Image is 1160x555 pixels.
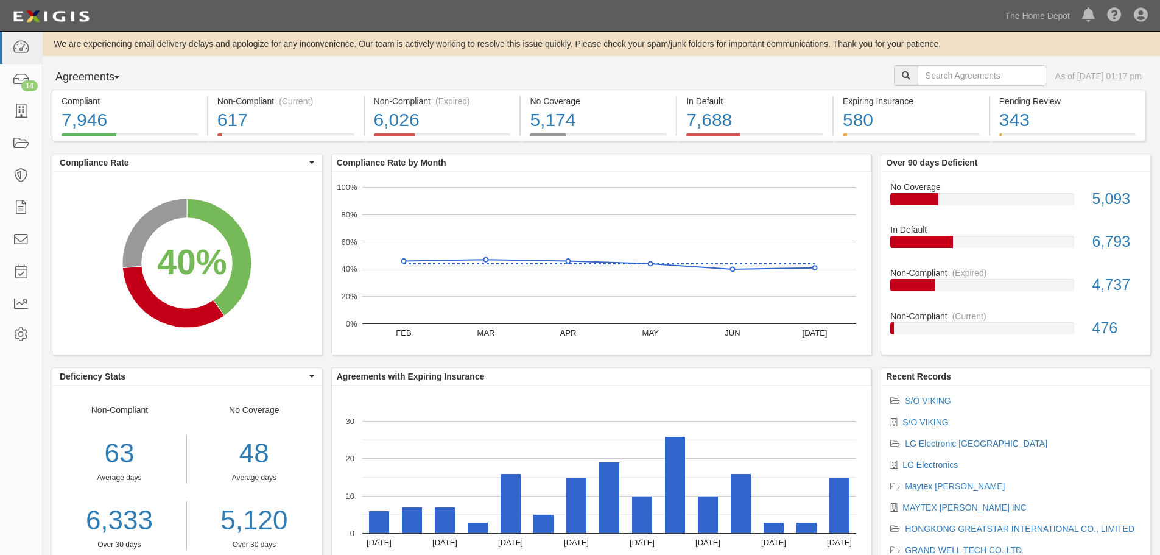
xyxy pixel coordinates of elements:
b: Compliance Rate by Month [337,158,446,168]
b: Over 90 days Deficient [886,158,977,168]
b: Agreements with Expiring Insurance [337,372,485,381]
input: Search Agreements [918,65,1046,86]
div: Non-Compliant [881,310,1150,322]
a: Compliant7,946 [52,133,207,143]
text: [DATE] [564,538,589,547]
svg: A chart. [332,172,871,355]
div: (Expired) [952,267,987,279]
a: Expiring Insurance580 [834,133,989,143]
text: 100% [337,183,357,192]
text: 30 [345,417,354,426]
img: logo-5460c22ac91f19d4615b14bd174203de0afe785f0fc80cf4dbbc73dc1793850b.png [9,5,93,27]
a: HONGKONG GREATSTAR INTERNATIONAL CO., LIMITED [905,524,1134,534]
div: 476 [1083,317,1150,339]
div: 63 [52,434,186,473]
text: 20% [341,292,357,301]
a: Non-Compliant(Expired)4,737 [890,267,1141,310]
text: 20 [345,454,354,463]
div: Non-Compliant [881,267,1150,279]
div: 5,093 [1083,188,1150,210]
text: [DATE] [802,328,827,338]
a: Maytex [PERSON_NAME] [905,481,1005,491]
text: 80% [341,210,357,219]
div: Over 30 days [52,540,186,550]
text: FEB [396,328,411,338]
a: 5,120 [196,501,312,540]
a: The Home Depot [999,4,1076,28]
a: S/O VIKING [902,417,948,427]
div: As of [DATE] 01:17 pm [1055,70,1142,82]
i: Help Center - Complianz [1107,9,1122,23]
text: [DATE] [695,538,720,547]
div: 6,026 [374,107,511,133]
span: Compliance Rate [60,157,306,169]
text: [DATE] [432,538,457,547]
a: Non-Compliant(Current)617 [208,133,364,143]
div: (Expired) [435,95,470,107]
div: We are experiencing email delivery delays and apologize for any inconvenience. Our team is active... [43,38,1160,50]
text: [DATE] [498,538,523,547]
a: In Default6,793 [890,224,1141,267]
text: MAY [642,328,659,338]
div: 14 [21,80,38,91]
a: Non-Compliant(Current)476 [890,310,1141,344]
text: [DATE] [827,538,852,547]
div: 40% [157,238,227,288]
div: No Coverage [881,181,1150,193]
div: Average days [196,473,312,483]
div: Non-Compliant (Current) [217,95,354,107]
div: In Default [881,224,1150,236]
div: Average days [52,473,186,483]
div: Over 30 days [196,540,312,550]
button: Compliance Rate [52,154,322,171]
div: No Coverage [530,95,667,107]
div: 7,688 [686,107,823,133]
span: Deficiency Stats [60,370,306,383]
text: [DATE] [761,538,786,547]
a: GRAND WELL TECH CO.,LTD [905,545,1022,555]
text: 60% [341,237,357,246]
a: 6,333 [52,501,186,540]
div: (Current) [952,310,986,322]
div: 617 [217,107,354,133]
a: No Coverage5,174 [521,133,676,143]
div: 4,737 [1083,274,1150,296]
a: LG Electronic [GEOGRAPHIC_DATA] [905,439,1047,448]
div: 343 [999,107,1136,133]
text: [DATE] [630,538,655,547]
div: 7,946 [62,107,198,133]
a: In Default7,688 [677,133,832,143]
text: JUN [725,328,740,338]
text: [DATE] [367,538,392,547]
div: Compliant [62,95,198,107]
a: S/O VIKING [905,396,951,406]
text: 0 [350,529,354,538]
div: 580 [843,107,980,133]
text: MAR [477,328,494,338]
text: 0% [345,319,357,328]
svg: A chart. [52,172,322,355]
text: APR [560,328,576,338]
b: Recent Records [886,372,951,381]
div: 6,793 [1083,231,1150,253]
div: Pending Review [999,95,1136,107]
div: No Coverage [187,404,322,550]
div: 5,174 [530,107,667,133]
a: MAYTEX [PERSON_NAME] INC [902,503,1027,512]
div: 48 [196,434,312,473]
text: 10 [345,491,354,500]
a: LG Electronics [902,460,958,470]
div: Non-Compliant [52,404,187,550]
div: In Default [686,95,823,107]
div: (Current) [279,95,313,107]
a: Non-Compliant(Expired)6,026 [365,133,520,143]
a: No Coverage5,093 [890,181,1141,224]
text: 40% [341,264,357,274]
div: Non-Compliant (Expired) [374,95,511,107]
button: Deficiency Stats [52,368,322,385]
button: Agreements [52,65,143,90]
